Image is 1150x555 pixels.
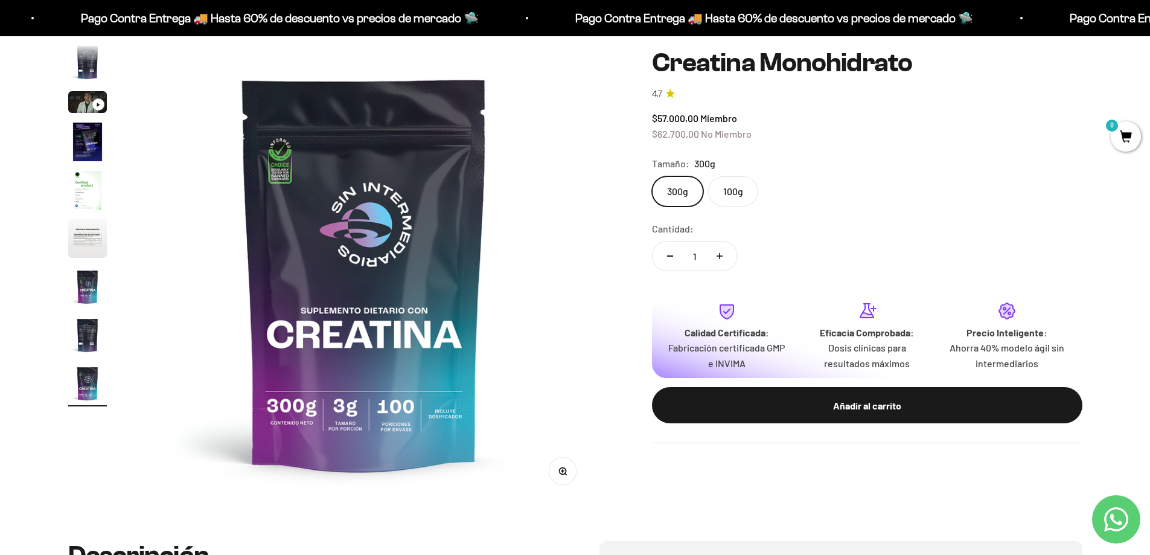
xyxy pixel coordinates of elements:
button: Aumentar cantidad [702,242,737,271]
div: Añadir al carrito [676,397,1058,413]
button: Ir al artículo 2 [68,43,107,85]
h1: Creatina Monohidrato [652,48,1082,77]
button: Ir al artículo 3 [68,91,107,117]
legend: Tamaño: [652,156,689,172]
img: Creatina Monohidrato [135,44,593,502]
span: $62.700,00 [652,127,699,139]
strong: Eficacia Comprobada: [820,326,914,338]
img: Creatina Monohidrato [68,316,107,354]
button: Ir al artículo 8 [68,316,107,358]
span: No Miembro [701,127,752,139]
span: $57.000,00 [652,112,698,124]
p: Pago Contra Entrega 🚚 Hasta 60% de descuento vs precios de mercado 🛸 [415,8,813,28]
button: Ir al artículo 5 [68,171,107,213]
span: 300g [694,156,715,172]
p: Dosis clínicas para resultados máximos [807,340,927,371]
p: Fabricación certificada GMP e INVIMA [666,340,787,371]
button: Ir al artículo 9 [68,364,107,406]
img: Creatina Monohidrato [68,268,107,306]
button: Ir al artículo 4 [68,123,107,165]
img: Creatina Monohidrato [68,171,107,210]
a: 0 [1111,131,1141,144]
button: Reducir cantidad [653,242,688,271]
img: Creatina Monohidrato [68,219,107,258]
label: Cantidad: [652,221,694,237]
img: Creatina Monohidrato [68,364,107,403]
a: 4.74.7 de 5.0 estrellas [652,87,1082,100]
img: Creatina Monohidrato [68,123,107,161]
img: Creatina Monohidrato [68,43,107,82]
p: Ahorra 40% modelo ágil sin intermediarios [947,340,1067,371]
span: Miembro [700,112,737,124]
mark: 0 [1105,118,1119,133]
span: 4.7 [652,87,662,100]
button: Ir al artículo 6 [68,219,107,261]
strong: Calidad Certificada: [685,326,769,338]
button: Añadir al carrito [652,387,1082,423]
button: Ir al artículo 7 [68,268,107,310]
strong: Precio Inteligente: [966,326,1047,338]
